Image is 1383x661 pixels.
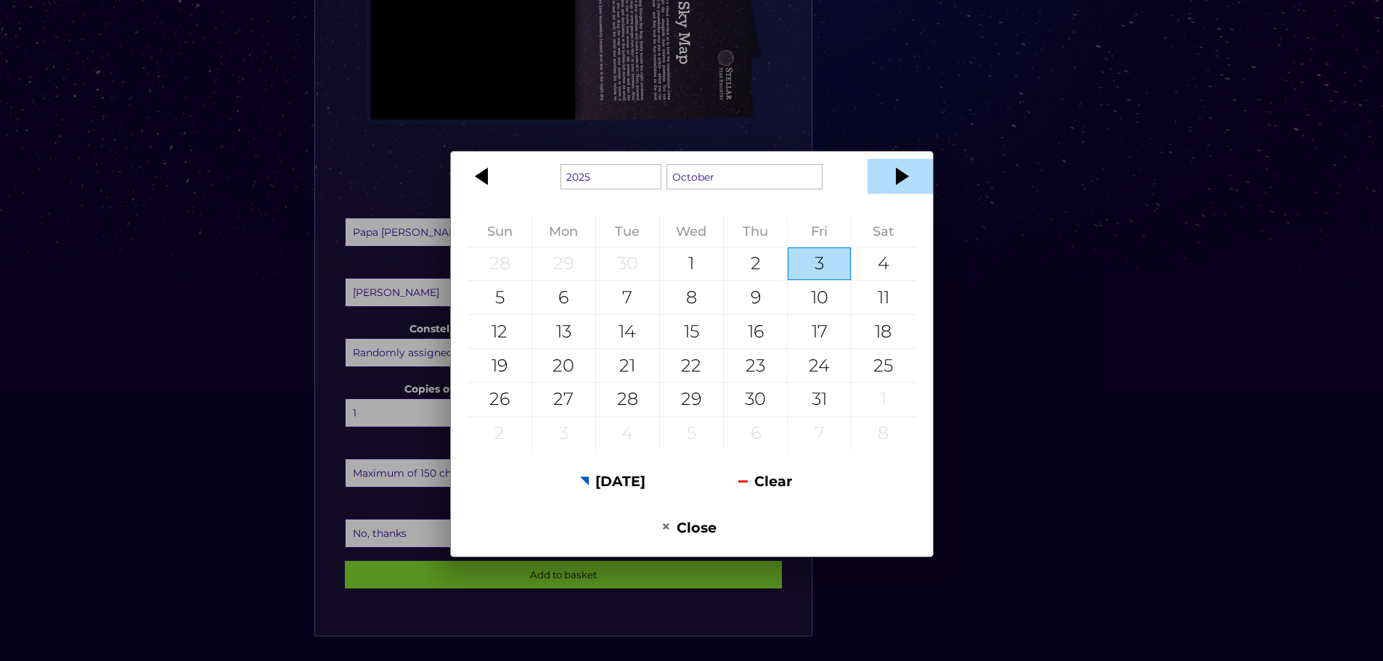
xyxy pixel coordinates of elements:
[724,247,787,281] div: 2 October 2025
[852,383,915,416] div: 1 November 2025
[660,315,723,348] div: 15 October 2025
[532,247,595,281] div: 29 September 2025
[724,281,787,314] div: 9 October 2025
[788,315,851,348] div: 17 October 2025
[468,247,531,281] div: 28 September 2025
[532,417,595,451] div: 3 November 2025
[788,281,851,314] div: 10 October 2025
[468,417,531,451] div: 2 November 2025
[596,349,659,382] div: 21 October 2025
[788,349,851,382] div: 24 October 2025
[596,281,659,314] div: 7 October 2025
[724,417,787,451] div: 6 November 2025
[468,349,531,382] div: 19 October 2025
[596,247,659,281] div: 30 September 2025
[532,383,595,416] div: 27 October 2025
[532,349,595,382] div: 20 October 2025
[660,247,723,281] div: 1 October 2025
[596,417,659,451] div: 4 November 2025
[596,315,659,348] div: 14 October 2025
[666,164,823,189] select: Select a month
[596,383,659,416] div: 28 October 2025
[595,217,659,247] th: Tuesday
[788,417,851,451] div: 7 November 2025
[660,281,723,314] div: 8 October 2025
[724,349,787,382] div: 23 October 2025
[660,349,723,382] div: 22 October 2025
[852,247,915,281] div: 4 October 2025
[560,164,661,189] select: Select a year
[659,217,723,247] th: Wednesday
[539,463,686,498] button: [DATE]
[724,315,787,348] div: 16 October 2025
[532,281,595,314] div: 6 October 2025
[852,315,915,348] div: 18 October 2025
[615,510,762,546] button: Close
[852,417,915,451] div: 8 November 2025
[468,315,531,348] div: 12 October 2025
[660,383,723,416] div: 29 October 2025
[852,281,915,314] div: 11 October 2025
[531,217,595,247] th: Monday
[532,315,595,348] div: 13 October 2025
[852,349,915,382] div: 25 October 2025
[724,217,788,247] th: Thursday
[852,217,915,247] th: Saturday
[660,417,723,451] div: 5 November 2025
[468,217,532,247] th: Sunday
[468,383,531,416] div: 26 October 2025
[692,463,839,498] button: Clear
[788,247,851,281] div: 3 October 2025
[788,383,851,416] div: 31 October 2025
[724,383,787,416] div: 30 October 2025
[788,217,852,247] th: Friday
[468,281,531,314] div: 5 October 2025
